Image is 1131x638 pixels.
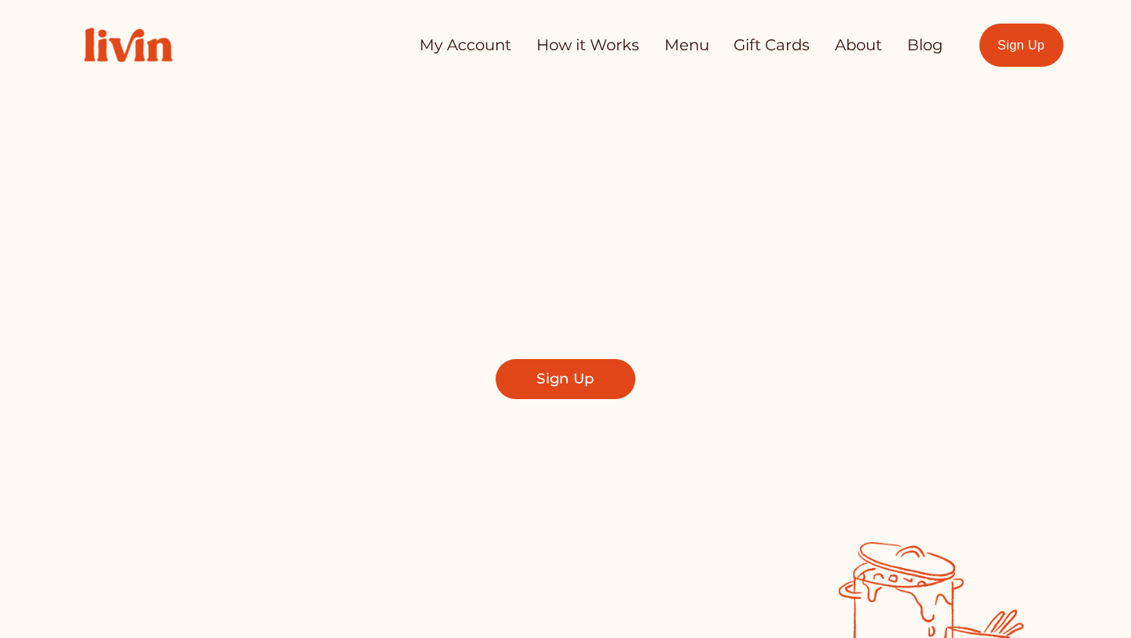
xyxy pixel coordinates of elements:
[496,359,635,399] a: Sign Up
[536,30,639,60] a: How it Works
[240,160,891,235] span: Take Back Your Evenings
[309,260,822,328] span: Find a local chef who prepares customized, healthy meals in your kitchen
[68,11,188,79] img: Livin
[734,30,810,60] a: Gift Cards
[419,30,511,60] a: My Account
[979,24,1063,67] a: Sign Up
[907,30,943,60] a: Blog
[835,30,882,60] a: About
[664,30,709,60] a: Menu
